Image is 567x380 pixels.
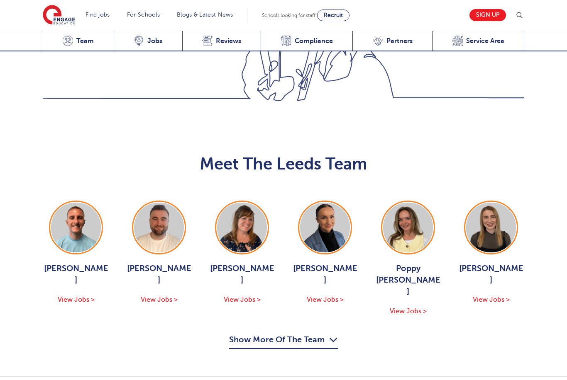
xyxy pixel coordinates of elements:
a: Jobs [114,31,182,51]
span: View Jobs > [473,296,510,303]
a: Reviews [182,31,261,51]
span: Partners [386,37,413,45]
img: Holly Johnson [300,203,350,252]
img: George Dignam [51,203,101,252]
img: Layla McCosker [466,203,516,252]
span: View Jobs > [141,296,178,303]
img: Chris Rushton [134,203,184,252]
a: Poppy [PERSON_NAME] View Jobs > [375,201,441,317]
img: Poppy Burnside [383,203,433,252]
a: Sign up [469,9,506,21]
a: Compliance [261,31,352,51]
a: Service Area [432,31,524,51]
span: Schools looking for staff [262,12,315,18]
span: View Jobs > [224,296,261,303]
span: Reviews [216,37,241,45]
span: View Jobs > [307,296,344,303]
span: Compliance [295,37,333,45]
a: Find jobs [86,12,110,18]
a: Recruit [317,10,349,21]
span: Poppy [PERSON_NAME] [375,263,441,298]
span: View Jobs > [390,307,427,315]
span: [PERSON_NAME] [292,263,358,286]
img: Joanne Wright [217,203,267,252]
a: [PERSON_NAME] View Jobs > [126,201,192,305]
a: Partners [352,31,432,51]
h2: Meet The Leeds Team [43,154,524,174]
span: Recruit [324,12,343,18]
img: Engage Education [43,5,75,26]
a: [PERSON_NAME] View Jobs > [458,201,524,305]
a: Team [43,31,114,51]
a: [PERSON_NAME] View Jobs > [209,201,275,305]
span: Team [76,37,94,45]
button: Show More Of The Team [229,333,338,349]
a: [PERSON_NAME] View Jobs > [43,201,109,305]
span: [PERSON_NAME] [209,263,275,286]
span: [PERSON_NAME] [43,263,109,286]
span: [PERSON_NAME] [458,263,524,286]
span: View Jobs > [58,296,95,303]
span: Jobs [147,37,162,45]
a: Blogs & Latest News [177,12,233,18]
a: For Schools [127,12,160,18]
span: Service Area [466,37,504,45]
a: [PERSON_NAME] View Jobs > [292,201,358,305]
span: [PERSON_NAME] [126,263,192,286]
